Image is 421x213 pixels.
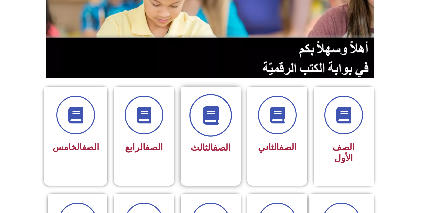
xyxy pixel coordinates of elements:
span: الرابع [125,142,163,153]
span: الخامس [53,142,99,152]
a: الصف [82,142,99,152]
a: الصف [213,142,231,153]
a: الصف [145,142,163,153]
span: الصف الأول [332,142,355,163]
span: الثاني [258,142,297,153]
span: الثالث [191,142,231,153]
a: الصف [279,142,297,153]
